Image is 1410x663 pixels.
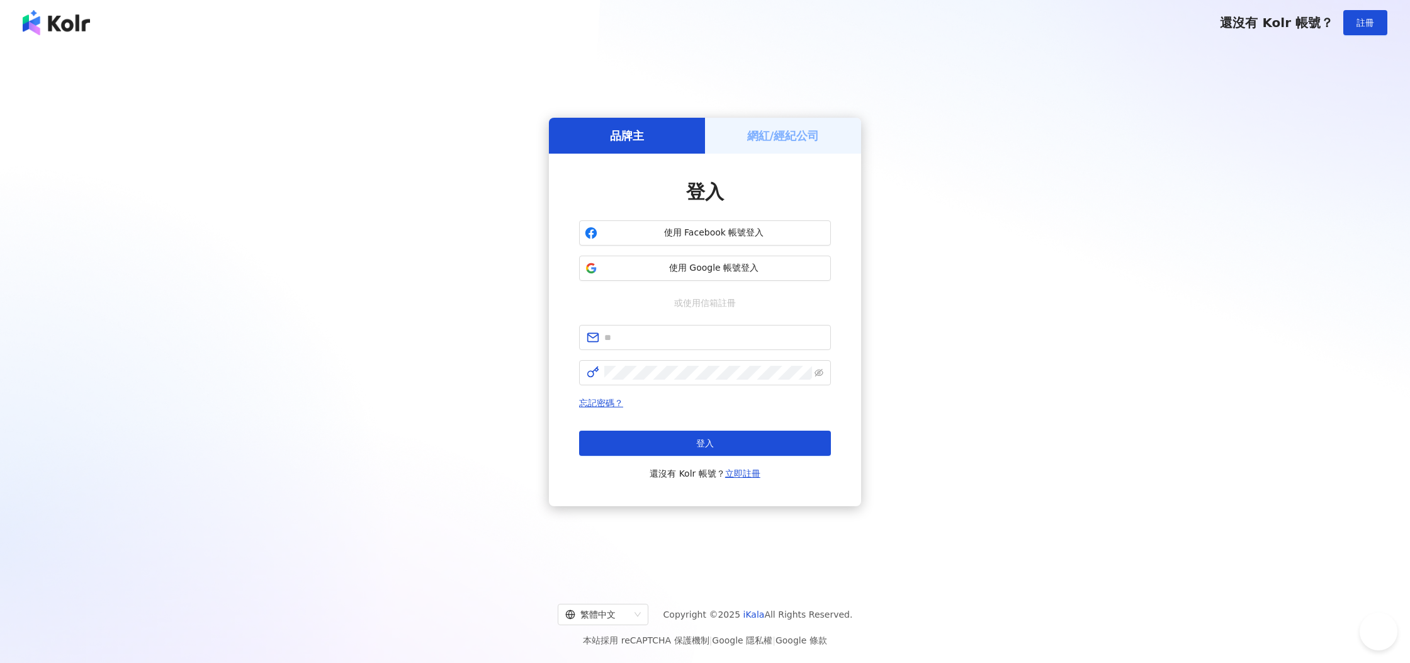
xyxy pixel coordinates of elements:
[1356,18,1374,28] span: 註冊
[725,468,760,479] a: 立即註冊
[579,398,623,408] a: 忘記密碼？
[579,431,831,456] button: 登入
[1360,613,1397,650] iframe: Help Scout Beacon - Open
[696,438,714,448] span: 登入
[565,604,629,625] div: 繁體中文
[772,635,775,645] span: |
[747,128,820,144] h5: 網紅/經紀公司
[1343,10,1387,35] button: 註冊
[709,635,713,645] span: |
[663,607,853,622] span: Copyright © 2025 All Rights Reserved.
[775,635,827,645] a: Google 條款
[602,227,825,239] span: 使用 Facebook 帳號登入
[23,10,90,35] img: logo
[665,296,745,310] span: 或使用信箱註冊
[686,181,724,203] span: 登入
[602,262,825,275] span: 使用 Google 帳號登入
[583,633,826,648] span: 本站採用 reCAPTCHA 保護機制
[579,256,831,281] button: 使用 Google 帳號登入
[579,220,831,246] button: 使用 Facebook 帳號登入
[1220,15,1333,30] span: 還沒有 Kolr 帳號？
[743,609,765,620] a: iKala
[712,635,772,645] a: Google 隱私權
[815,368,823,377] span: eye-invisible
[610,128,644,144] h5: 品牌主
[650,466,760,481] span: 還沒有 Kolr 帳號？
